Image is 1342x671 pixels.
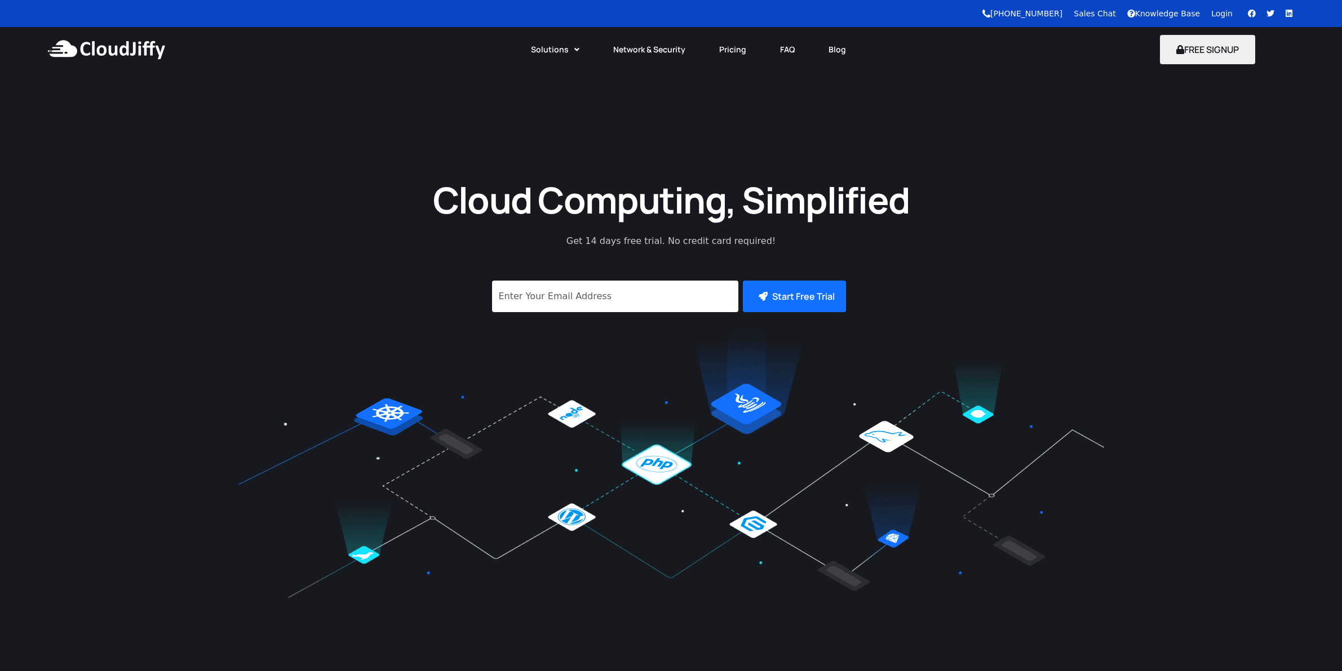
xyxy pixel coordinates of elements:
[982,9,1062,18] a: [PHONE_NUMBER]
[1160,35,1255,64] button: FREE SIGNUP
[1127,9,1201,18] a: Knowledge Base
[1160,43,1255,56] a: FREE SIGNUP
[516,234,826,248] p: Get 14 days free trial. No credit card required!
[514,37,596,62] a: Solutions
[1211,9,1233,18] a: Login
[763,37,812,62] a: FAQ
[492,281,738,312] input: Enter Your Email Address
[1074,9,1115,18] a: Sales Chat
[702,37,763,62] a: Pricing
[596,37,702,62] a: Network & Security
[418,176,925,223] h1: Cloud Computing, Simplified
[743,281,846,312] button: Start Free Trial
[812,37,863,62] a: Blog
